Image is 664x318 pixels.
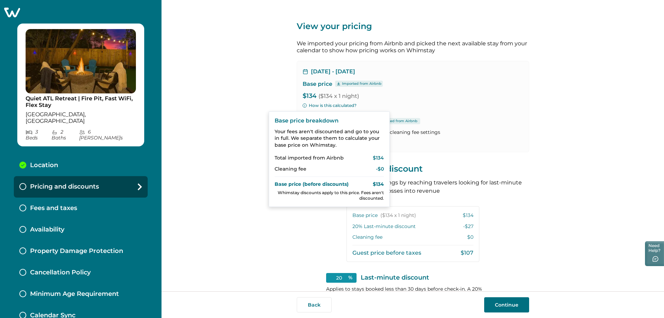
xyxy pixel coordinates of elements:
[352,223,416,230] p: 20 % Last-minute discount
[297,163,529,174] p: Set your last-minute discount
[30,290,119,298] p: Minimum Age Requirement
[303,102,357,109] button: How is this calculated?
[297,40,529,54] p: We imported your pricing from Airbnb and picked the next available stay from your calendar to sho...
[30,162,58,169] p: Location
[275,181,349,188] p: Base price (before discounts)
[373,181,384,188] p: $134
[26,129,52,141] p: 3 Bed s
[361,274,429,281] p: Last-minute discount
[303,93,523,100] p: $134
[373,155,384,162] p: $134
[352,212,416,219] p: Base price
[297,297,332,312] button: Back
[303,81,332,88] p: Base price
[26,29,136,93] img: propertyImage_Quiet ATL Retreat | Fire Pit, Fast WiFi, Flex Stay
[463,212,473,219] p: $134
[275,190,384,201] p: Whimstay discounts apply to this price. Fees aren't discounted.
[275,128,384,149] p: Your fees aren't discounted and go to you in full. We separate them to calculate your base price ...
[303,117,523,125] p: Cleaning fee (per stay)
[352,234,382,241] p: Cleaning fee
[26,95,136,109] p: Quiet ATL Retreat | Fire Pit, Fast WiFi, Flex Stay
[297,21,529,32] p: View your pricing
[30,205,77,212] p: Fees and taxes
[297,179,529,195] p: Convert vacant nights into bookings by reaching travelers looking for last-minute stays, turning ...
[463,223,473,230] p: -$27
[319,93,359,99] span: ($134 x 1 night)
[30,226,64,234] p: Availability
[376,166,384,173] p: - $0
[30,269,91,276] p: Cancellation Policy
[26,111,136,125] p: [GEOGRAPHIC_DATA], [GEOGRAPHIC_DATA]
[275,117,384,124] p: Base price breakdown
[352,249,421,256] p: Guest price before taxes
[461,249,473,256] p: $107
[303,140,523,147] p: $0
[326,285,500,306] p: Applies to stays booked less than 30 days before check-in. A 20% discount is recommended to get t...
[467,234,473,241] p: $0
[484,297,529,312] button: Continue
[275,155,344,162] p: Total imported from Airbnb
[52,129,79,141] p: 2 Bath s
[378,118,417,124] p: Imported from Airbnb
[79,129,136,141] p: 6 [PERSON_NAME] s
[380,212,416,219] span: ($134 x 1 night)
[342,81,381,87] p: Imported from Airbnb
[30,247,123,255] p: Property Damage Protection
[303,129,523,136] p: Fee may vary based on your Airbnb cleaning fee settings
[311,68,355,75] p: [DATE] - [DATE]
[275,166,306,173] p: Cleaning fee
[30,183,99,191] p: Pricing and discounts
